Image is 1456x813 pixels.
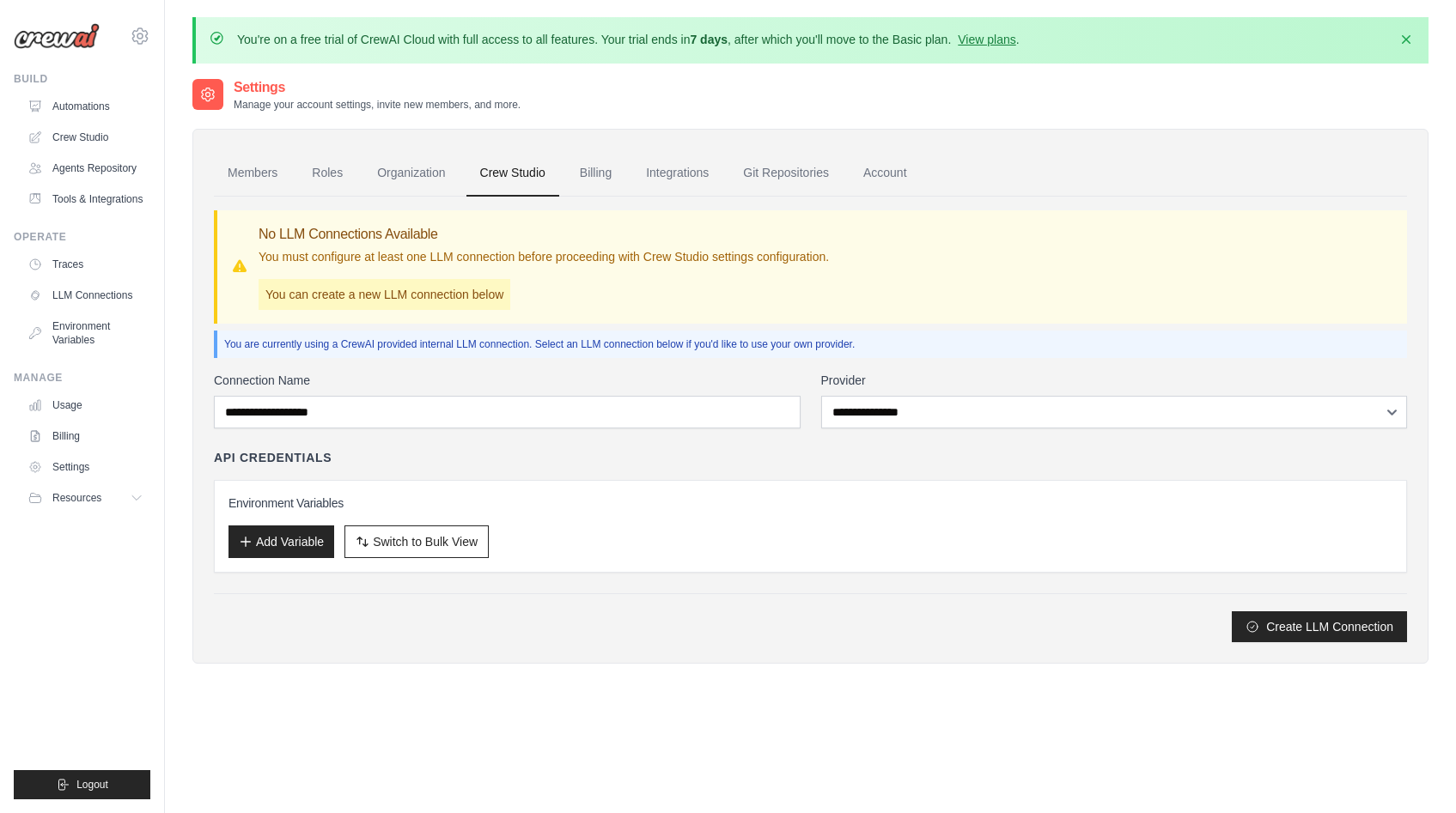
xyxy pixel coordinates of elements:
[690,33,728,46] strong: 7 days
[228,494,1392,512] h3: Environment Variables
[14,72,150,86] div: Build
[234,98,521,112] p: Manage your account settings, invite new members, and more.
[21,185,150,213] a: Tools & Integrations
[373,533,478,550] span: Switch to Bulk View
[224,337,1400,351] p: You are currently using a CrewAI provided internal LLM connection. Select an LLM connection below...
[214,372,801,389] label: Connection Name
[21,93,150,120] a: Automations
[821,372,1408,389] label: Provider
[466,150,559,197] a: Crew Studio
[958,33,1015,46] a: View plans
[14,230,150,244] div: Operate
[21,484,150,512] button: Resources
[21,391,150,419] a: Usage
[21,124,150,151] a: Crew Studio
[259,224,829,245] h3: No LLM Connections Available
[566,150,625,197] a: Billing
[214,150,291,197] a: Members
[21,453,150,481] a: Settings
[214,449,332,466] h4: API Credentials
[237,31,1020,48] p: You're on a free trial of CrewAI Cloud with full access to all features. Your trial ends in , aft...
[1370,731,1456,813] iframe: Chat Widget
[21,282,150,309] a: LLM Connections
[21,251,150,278] a: Traces
[363,150,459,197] a: Organization
[14,23,100,49] img: Logo
[298,150,356,197] a: Roles
[729,150,843,197] a: Git Repositories
[1232,611,1407,642] button: Create LLM Connection
[632,150,722,197] a: Integrations
[76,778,108,792] span: Logout
[228,525,334,558] button: Add Variable
[21,155,150,182] a: Agents Repository
[14,371,150,385] div: Manage
[52,491,101,505] span: Resources
[14,770,150,799] button: Logout
[21,422,150,450] a: Billing
[1370,731,1456,813] div: Widget de chat
[234,77,521,98] h2: Settings
[259,248,829,265] p: You must configure at least one LLM connection before proceeding with Crew Studio settings config...
[21,312,150,354] a: Environment Variables
[344,525,489,558] button: Switch to Bulk View
[850,150,921,197] a: Account
[259,279,510,310] p: You can create a new LLM connection below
